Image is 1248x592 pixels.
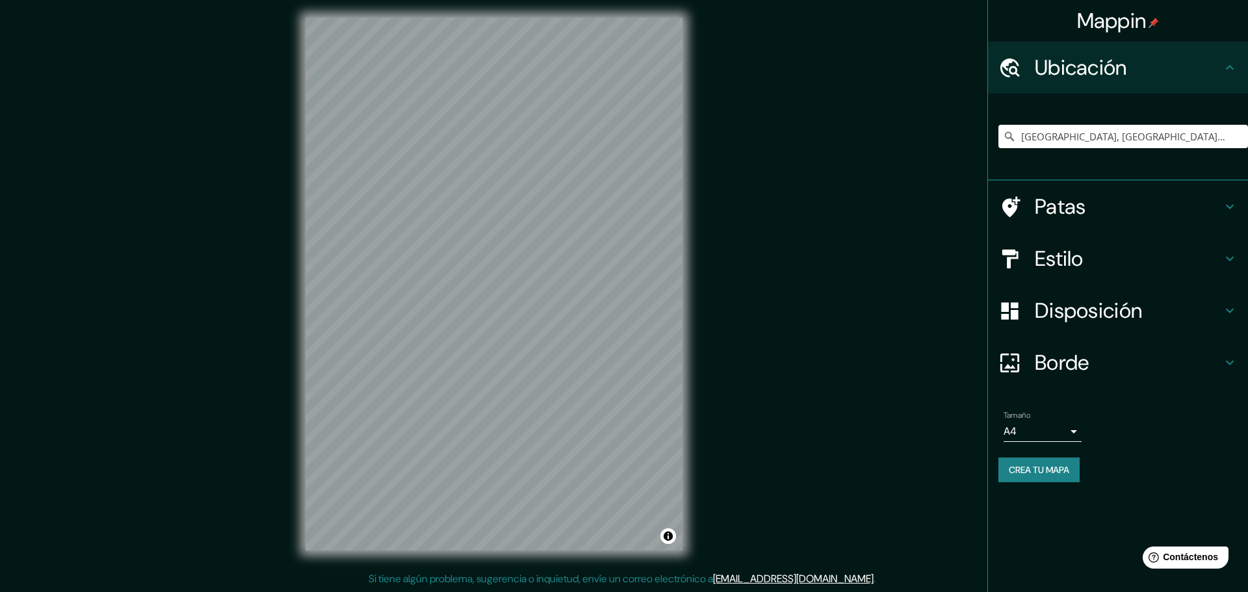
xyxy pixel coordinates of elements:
[1077,7,1147,34] font: Mappin
[988,285,1248,337] div: Disposición
[1035,349,1089,376] font: Borde
[1149,18,1159,28] img: pin-icon.png
[876,571,877,586] font: .
[998,125,1248,148] input: Elige tu ciudad o zona
[1035,297,1142,324] font: Disposición
[660,528,676,544] button: Activar o desactivar atribución
[1004,421,1082,442] div: A4
[988,233,1248,285] div: Estilo
[369,572,713,586] font: Si tiene algún problema, sugerencia o inquietud, envíe un correo electrónico a
[998,457,1080,482] button: Crea tu mapa
[1004,410,1030,420] font: Tamaño
[988,337,1248,389] div: Borde
[877,571,880,586] font: .
[1035,245,1084,272] font: Estilo
[1004,424,1017,438] font: A4
[1035,54,1127,81] font: Ubicación
[305,18,682,550] canvas: Mapa
[1009,464,1069,476] font: Crea tu mapa
[713,572,874,586] a: [EMAIL_ADDRESS][DOMAIN_NAME]
[874,572,876,586] font: .
[1035,193,1086,220] font: Patas
[988,181,1248,233] div: Patas
[1132,541,1234,578] iframe: Lanzador de widgets de ayuda
[988,42,1248,94] div: Ubicación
